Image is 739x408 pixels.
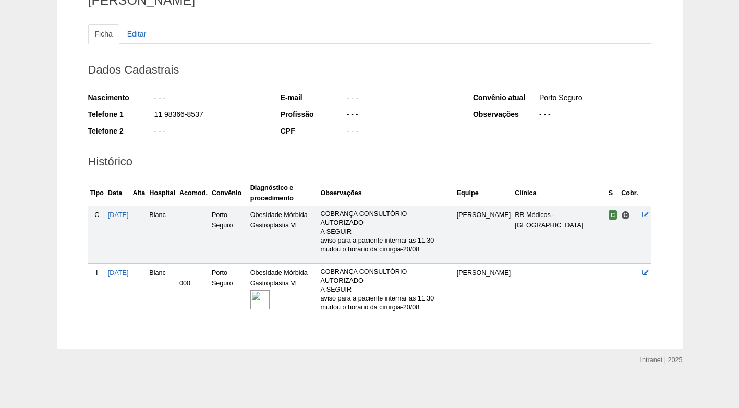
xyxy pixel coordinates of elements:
div: Telefone 2 [88,126,153,136]
div: - - - [346,92,459,105]
td: RR Médicos - [GEOGRAPHIC_DATA] [513,206,606,263]
div: - - - [153,126,266,139]
div: - - - [346,126,459,139]
a: Ficha [88,24,119,44]
td: — [513,264,606,322]
div: Convênio atual [473,92,538,103]
h2: Dados Cadastrais [88,59,651,83]
th: Diagnóstico e procedimento [248,181,319,206]
td: Obesidade Mórbida Gastroplastia VL [248,206,319,263]
p: COBRANÇA CONSULTÓRIO AUTORIZADO A SEGUIR aviso para a paciente internar as 11:30 mudou o horário ... [321,210,453,254]
th: Convênio [210,181,248,206]
span: Consultório [621,211,630,220]
div: E-mail [281,92,346,103]
td: — [177,206,210,263]
td: Obesidade Mórbida Gastroplastia VL [248,264,319,322]
th: Tipo [88,181,106,206]
div: CPF [281,126,346,136]
th: Alta [131,181,148,206]
div: - - - [346,109,459,122]
a: [DATE] [108,211,129,219]
td: Blanc [147,264,177,322]
th: Hospital [147,181,177,206]
th: S [607,181,620,206]
div: Profissão [281,109,346,119]
td: Blanc [147,206,177,263]
th: Equipe [455,181,513,206]
p: COBRANÇA CONSULTÓRIO AUTORIZADO A SEGUIR aviso para a paciente internar as 11:30 mudou o horário ... [321,268,453,312]
th: Data [106,181,131,206]
td: — 000 [177,264,210,322]
td: [PERSON_NAME] [455,206,513,263]
th: Clínica [513,181,606,206]
div: I [90,268,104,278]
td: Porto Seguro [210,264,248,322]
div: 11 98366-8537 [153,109,266,122]
td: [PERSON_NAME] [455,264,513,322]
div: Observações [473,109,538,119]
div: Nascimento [88,92,153,103]
div: - - - [153,92,266,105]
th: Acomod. [177,181,210,206]
div: Telefone 1 [88,109,153,119]
a: Editar [120,24,153,44]
a: [DATE] [108,269,129,277]
td: — [131,264,148,322]
div: - - - [538,109,651,122]
span: Confirmada [609,210,617,220]
td: — [131,206,148,263]
th: Cobr. [619,181,640,206]
div: C [90,210,104,220]
div: Intranet | 2025 [640,355,683,365]
h2: Histórico [88,151,651,175]
td: Porto Seguro [210,206,248,263]
div: Porto Seguro [538,92,651,105]
th: Observações [319,181,455,206]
